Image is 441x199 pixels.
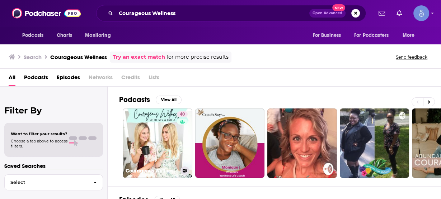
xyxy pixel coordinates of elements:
h3: Courageous Wellness [126,168,178,174]
a: Show notifications dropdown [394,7,405,19]
a: Try an exact match [113,53,165,61]
span: Open Advanced [313,11,342,15]
h2: Filter By [4,105,103,116]
button: open menu [308,29,350,42]
input: Search podcasts, credits, & more... [116,8,309,19]
span: Logged in as Spiral5-G1 [413,5,429,21]
button: Show profile menu [413,5,429,21]
span: Networks [89,72,113,86]
span: New [332,4,345,11]
a: PodcastsView All [119,95,182,104]
button: Send feedback [394,54,430,60]
img: User Profile [413,5,429,21]
button: open menu [80,29,120,42]
span: Select [5,180,88,185]
p: Saved Searches [4,162,103,169]
span: More [403,30,415,40]
h3: Courageous Wellness [50,54,107,60]
span: Lists [149,72,159,86]
span: Credits [121,72,140,86]
button: Select [4,174,103,190]
span: Monitoring [85,30,111,40]
a: Show notifications dropdown [376,7,388,19]
button: open menu [349,29,399,42]
a: All [9,72,15,86]
img: Podchaser - Follow, Share and Rate Podcasts [12,6,81,20]
button: Open AdvancedNew [309,9,346,18]
span: 40 [180,111,185,118]
span: Podcasts [22,30,43,40]
a: 40 [177,111,188,117]
div: Search podcasts, credits, & more... [96,5,366,21]
button: open menu [398,29,424,42]
h2: Podcasts [119,95,150,104]
span: Choose a tab above to access filters. [11,139,67,149]
button: View All [156,96,182,104]
a: Episodes [57,72,80,86]
h3: Search [24,54,42,60]
a: Podcasts [24,72,48,86]
button: open menu [17,29,53,42]
span: Want to filter your results? [11,131,67,136]
a: Charts [52,29,76,42]
span: For Business [313,30,341,40]
span: For Podcasters [354,30,389,40]
span: Charts [57,30,72,40]
span: for more precise results [166,53,229,61]
a: 40Courageous Wellness [123,108,192,178]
